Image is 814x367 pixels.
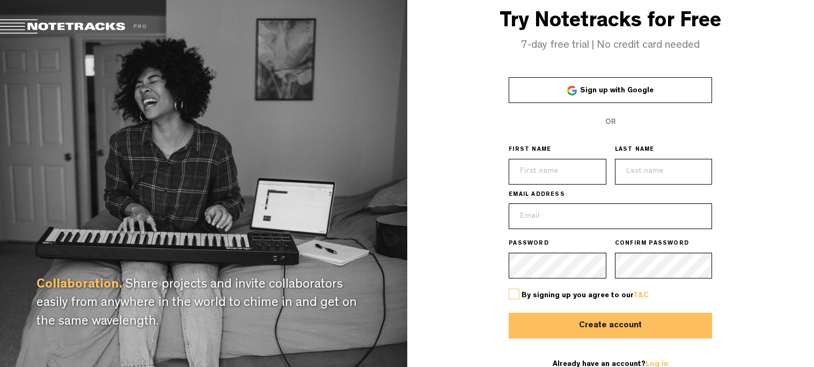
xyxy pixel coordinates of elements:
[615,240,689,248] span: CONFIRM PASSWORD
[509,203,712,229] input: Email
[509,191,565,200] span: EMAIL ADDRESS
[615,146,655,155] span: LAST NAME
[36,279,122,292] span: Collaboration.
[509,146,551,155] span: FIRST NAME
[509,159,606,185] input: First name
[633,292,649,299] a: T&C
[522,292,649,299] span: By signing up you agree to our
[615,159,713,185] input: Last name
[509,313,712,339] button: Create account
[580,87,654,94] span: Sign up with Google
[605,119,616,126] span: OR
[36,279,357,329] span: Share projects and invite collaborators easily from anywhere in the world to chime in and get on ...
[509,240,549,248] span: PASSWORD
